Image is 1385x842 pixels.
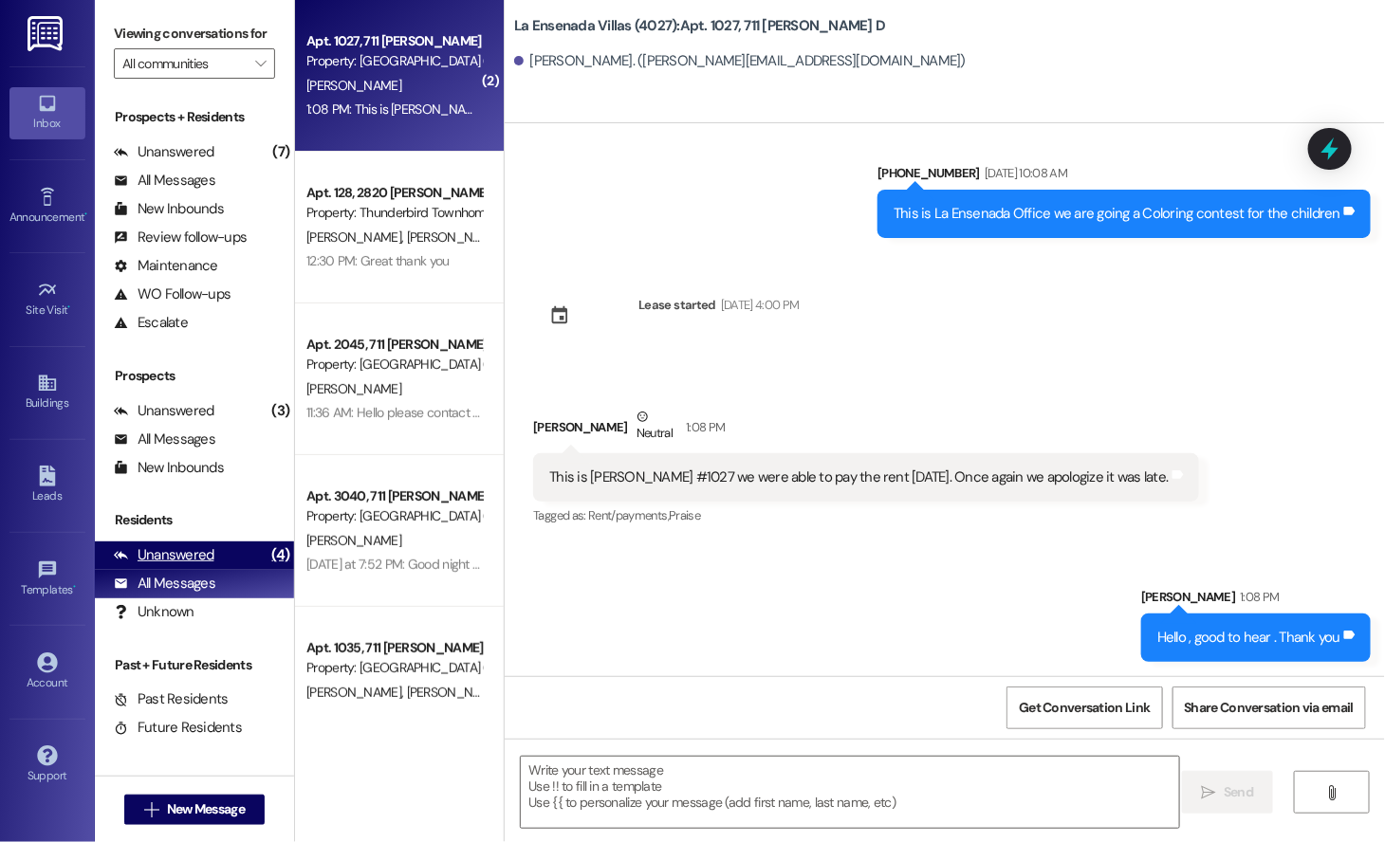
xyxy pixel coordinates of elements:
span: Share Conversation via email [1185,698,1354,718]
div: Lease started [638,295,716,315]
div: [PERSON_NAME] [533,407,1198,453]
span: [PERSON_NAME] [306,229,407,246]
span: [PERSON_NAME] [306,684,407,701]
a: Support [9,740,85,791]
span: Praise [669,507,700,523]
input: All communities [122,48,245,79]
div: 1:08 PM [1236,587,1280,607]
b: La Ensenada Villas (4027): Apt. 1027, 711 [PERSON_NAME] D [514,16,885,36]
div: (3) [268,396,295,426]
div: Escalate [114,313,188,333]
div: Property: [GEOGRAPHIC_DATA] (4027) [306,658,482,678]
div: WO Follow-ups [114,284,231,304]
span: [PERSON_NAME] [407,684,502,701]
a: Inbox [9,87,85,138]
span: Get Conversation Link [1019,698,1150,718]
span: Rent/payments , [588,507,669,523]
div: Prospects + Residents [95,107,294,127]
div: Property: [GEOGRAPHIC_DATA] (4027) [306,506,482,526]
button: Get Conversation Link [1006,686,1162,729]
div: Unanswered [114,545,214,565]
div: Review follow-ups [114,228,247,247]
div: Residents [95,510,294,530]
button: New Message [124,795,265,825]
div: Maintenance [114,256,218,276]
span: [PERSON_NAME] [306,532,401,549]
span: Send [1224,782,1253,802]
img: ResiDesk Logo [28,16,66,51]
span: [PERSON_NAME] [407,229,502,246]
div: (4) [268,540,295,570]
label: Viewing conversations for [114,19,275,48]
div: Property: [GEOGRAPHIC_DATA] (4027) [306,355,482,375]
div: New Inbounds [114,458,224,478]
i:  [144,802,158,817]
div: [PHONE_NUMBER] [877,163,1371,190]
div: Property: Thunderbird Townhomes (4001) [306,203,482,223]
div: New Inbounds [114,199,224,219]
div: All Messages [114,171,215,191]
button: Send [1182,771,1274,814]
div: Unknown [114,602,194,622]
div: Property: [GEOGRAPHIC_DATA] (4027) [306,51,482,71]
div: This is La Ensenada Office we are going a Coloring contest for the children [894,204,1340,224]
a: Leads [9,460,85,511]
div: [PERSON_NAME]. ([PERSON_NAME][EMAIL_ADDRESS][DOMAIN_NAME]) [514,51,966,71]
a: Buildings [9,367,85,418]
div: 11:36 AM: Hello please contact the office as soon as possible thank you [306,404,692,421]
div: Unanswered [114,401,214,421]
span: [PERSON_NAME] [306,380,401,397]
div: Neutral [633,407,676,447]
div: 1:08 PM: This is [PERSON_NAME] #1027 we were able to pay the rent [DATE]. Once again we apologize... [306,101,929,118]
div: Apt. 1027, 711 [PERSON_NAME] D [306,31,482,51]
button: Share Conversation via email [1173,686,1366,729]
div: [DATE] 10:08 AM [980,163,1067,183]
div: [DATE] 4:00 PM [716,295,800,315]
span: • [68,301,71,314]
span: • [73,580,76,594]
span: New Message [167,799,245,819]
div: This is [PERSON_NAME] #1027 we were able to pay the rent [DATE]. Once again we apologize it was l... [549,467,1168,487]
div: Past Residents [114,689,229,709]
a: Templates • [9,554,85,605]
div: Past + Future Residents [95,655,294,675]
div: 1:08 PM [681,417,725,437]
span: • [84,208,87,221]
i:  [1202,785,1216,800]
a: Site Visit • [9,274,85,325]
i:  [1324,785,1339,800]
div: Apt. 128, 2820 [PERSON_NAME] [306,183,482,203]
div: Prospects [95,366,294,386]
a: Account [9,647,85,698]
div: Unanswered [114,142,214,162]
div: Apt. 1035, 711 [PERSON_NAME] E [306,638,482,658]
div: 12:30 PM: Great thank you [306,252,450,269]
div: Apt. 3040, 711 [PERSON_NAME] E [306,486,482,506]
div: Future Residents [114,718,242,738]
div: Tagged as: [533,502,1198,529]
div: (7) [268,137,295,167]
span: [PERSON_NAME] [306,77,401,94]
div: [PERSON_NAME] [1141,587,1371,613]
i:  [255,56,266,71]
div: All Messages [114,430,215,449]
div: All Messages [114,574,215,594]
div: Hello , good to hear . Thank you [1157,628,1340,648]
div: Apt. 2045, 711 [PERSON_NAME] F [306,335,482,355]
